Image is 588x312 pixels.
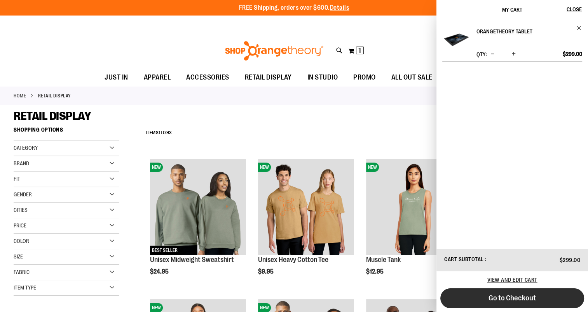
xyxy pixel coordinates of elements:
[307,69,338,86] span: IN STUDIO
[145,127,172,139] h2: Items to
[144,69,171,86] span: APPAREL
[258,159,354,256] a: Unisex Heavy Cotton TeeNEW
[224,41,325,61] img: Shop Orangetheory
[476,51,487,57] label: Qty
[186,69,229,86] span: ACCESSORIES
[258,268,275,275] span: $9.95
[366,159,462,256] a: Muscle TankNEW
[366,163,379,172] span: NEW
[258,159,354,255] img: Unisex Heavy Cotton Tee
[14,191,32,198] span: Gender
[239,3,349,12] p: FREE Shipping, orders over $600.
[476,25,582,38] a: ORANGETHEORY TABLET
[442,25,471,54] img: ORANGETHEORY TABLET
[442,25,471,59] a: ORANGETHEORY TABLET
[440,288,584,308] button: Go to Checkout
[14,176,20,182] span: Fit
[258,163,271,172] span: NEW
[366,159,462,255] img: Muscle Tank
[391,69,433,86] span: ALL OUT SALE
[563,50,582,57] span: $299.00
[159,130,161,135] span: 1
[105,69,128,86] span: JUST IN
[489,50,496,58] button: Decrease product quantity
[489,294,536,302] span: Go to Checkout
[38,92,71,99] strong: RETAIL DISPLAY
[14,222,26,229] span: Price
[258,256,328,263] a: Unisex Heavy Cotton Tee
[510,50,518,58] button: Increase product quantity
[444,256,484,262] span: Cart Subtotal
[245,69,292,86] span: RETAIL DISPLAY
[366,256,401,263] a: Muscle Tank
[14,238,29,244] span: Color
[14,160,29,166] span: Brand
[14,269,30,275] span: Fabric
[14,207,28,213] span: Cities
[366,268,385,275] span: $12.95
[362,155,466,295] div: product
[442,25,582,62] li: Product
[330,4,349,11] a: Details
[560,257,581,263] span: $299.00
[146,155,250,295] div: product
[14,109,91,123] span: RETAIL DISPLAY
[14,284,36,291] span: Item Type
[150,159,246,256] a: Unisex Midweight SweatshirtNEWBEST SELLER
[476,25,572,38] h2: ORANGETHEORY TABLET
[502,7,522,13] span: My Cart
[576,25,582,31] a: Remove item
[150,159,246,255] img: Unisex Midweight Sweatshirt
[14,123,119,140] strong: Shopping Options
[150,256,234,263] a: Unisex Midweight Sweatshirt
[14,92,26,99] a: Home
[14,145,38,151] span: Category
[150,163,163,172] span: NEW
[358,47,361,54] span: 1
[353,69,376,86] span: PROMO
[487,277,537,283] a: View and edit cart
[150,246,180,255] span: BEST SELLER
[567,6,582,12] span: Close
[254,155,358,295] div: product
[150,268,170,275] span: $24.95
[166,130,172,135] span: 93
[14,253,23,260] span: Size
